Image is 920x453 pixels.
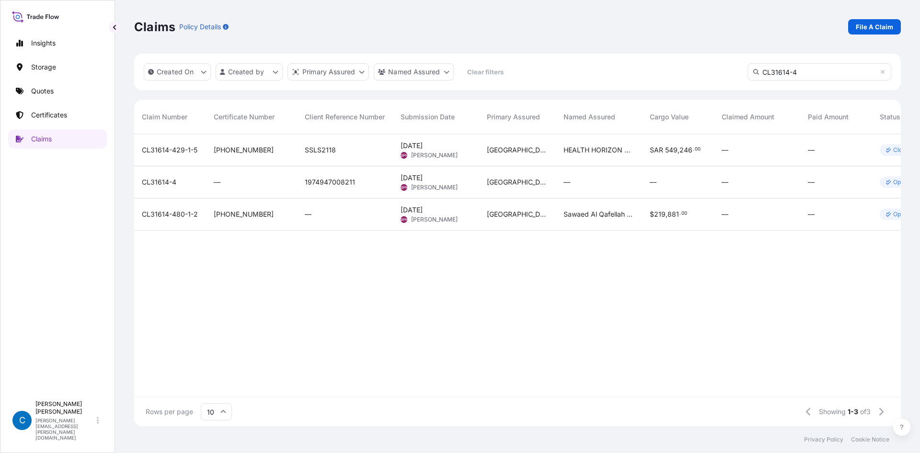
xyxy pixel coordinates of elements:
button: createdOn Filter options [144,63,211,81]
span: SSLS2118 [305,145,336,155]
p: [PERSON_NAME] [PERSON_NAME] [35,400,95,416]
p: File A Claim [856,22,893,32]
span: [PERSON_NAME] [411,216,458,223]
span: [GEOGRAPHIC_DATA] [487,209,548,219]
p: Insights [31,38,56,48]
p: Claims [134,19,175,35]
span: [PHONE_NUMBER] [214,145,274,155]
span: $ [650,211,654,218]
span: . [679,212,681,215]
span: 1974947008211 [305,177,355,187]
span: — [305,209,311,219]
p: Open [893,178,908,186]
a: Cookie Notice [851,436,889,443]
p: Storage [31,62,56,72]
span: Paid Amount [808,112,849,122]
span: CL31614-429-1-5 [142,145,197,155]
button: Clear filters [459,64,512,80]
span: SAR [650,147,663,153]
span: HEALTH HORIZON MEDICAL CARE COMPANY [563,145,634,155]
span: Status [880,112,900,122]
span: Showing [819,407,846,417]
span: [PERSON_NAME] [411,184,458,191]
span: Submission Date [401,112,455,122]
span: — [722,145,728,155]
span: Named Assured [563,112,615,122]
a: Storage [8,58,107,77]
button: cargoOwner Filter options [374,63,454,81]
span: BPK [401,151,408,160]
span: [PERSON_NAME] [411,151,458,159]
button: createdBy Filter options [216,63,283,81]
span: — [722,209,728,219]
span: — [563,177,570,187]
input: Search Claim Number [747,63,891,81]
p: Clear filters [467,67,504,77]
span: [DATE] [401,141,423,151]
span: 00 [695,148,701,151]
p: Policy Details [179,22,221,32]
span: Sawaed Al Qafellah General Contracting Company [563,209,634,219]
span: CL31614-480-1-2 [142,209,198,219]
span: Cargo Value [650,112,689,122]
span: [DATE] [401,205,423,215]
span: — [808,145,815,155]
span: [GEOGRAPHIC_DATA] [487,145,548,155]
p: [PERSON_NAME][EMAIL_ADDRESS][PERSON_NAME][DOMAIN_NAME] [35,418,95,441]
a: Privacy Policy [804,436,843,443]
a: Claims [8,129,107,149]
span: 549 [665,147,678,153]
p: Created On [157,67,194,77]
p: Quotes [31,86,54,96]
p: Created by [228,67,264,77]
span: Rows per page [146,407,193,417]
span: — [808,209,815,219]
p: Certificates [31,110,67,120]
p: Named Assured [388,67,440,77]
p: Open [893,210,908,218]
span: — [650,177,656,187]
span: , [666,211,667,218]
a: Insights [8,34,107,53]
span: , [678,147,679,153]
span: Certificate Number [214,112,275,122]
a: File A Claim [848,19,901,35]
span: — [722,177,728,187]
a: Certificates [8,105,107,125]
span: BPK [401,215,408,224]
span: C [19,416,25,425]
span: 246 [679,147,692,153]
p: Primary Assured [302,67,355,77]
a: Quotes [8,81,107,101]
span: 881 [667,211,679,218]
span: . [693,148,694,151]
span: 00 [681,212,687,215]
span: — [214,177,220,187]
span: 219 [654,211,666,218]
span: Client Reference Number [305,112,385,122]
span: of 3 [860,407,871,417]
span: — [808,177,815,187]
span: Claimed Amount [722,112,774,122]
span: Claim Number [142,112,187,122]
span: [DATE] [401,173,423,183]
p: Claims [31,134,52,144]
span: Primary Assured [487,112,540,122]
span: [GEOGRAPHIC_DATA] [487,177,548,187]
p: Closed [893,146,912,154]
span: BPK [401,183,408,192]
span: CL31614-4 [142,177,176,187]
button: distributor Filter options [287,63,369,81]
span: 1-3 [848,407,858,417]
span: [PHONE_NUMBER] [214,209,274,219]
